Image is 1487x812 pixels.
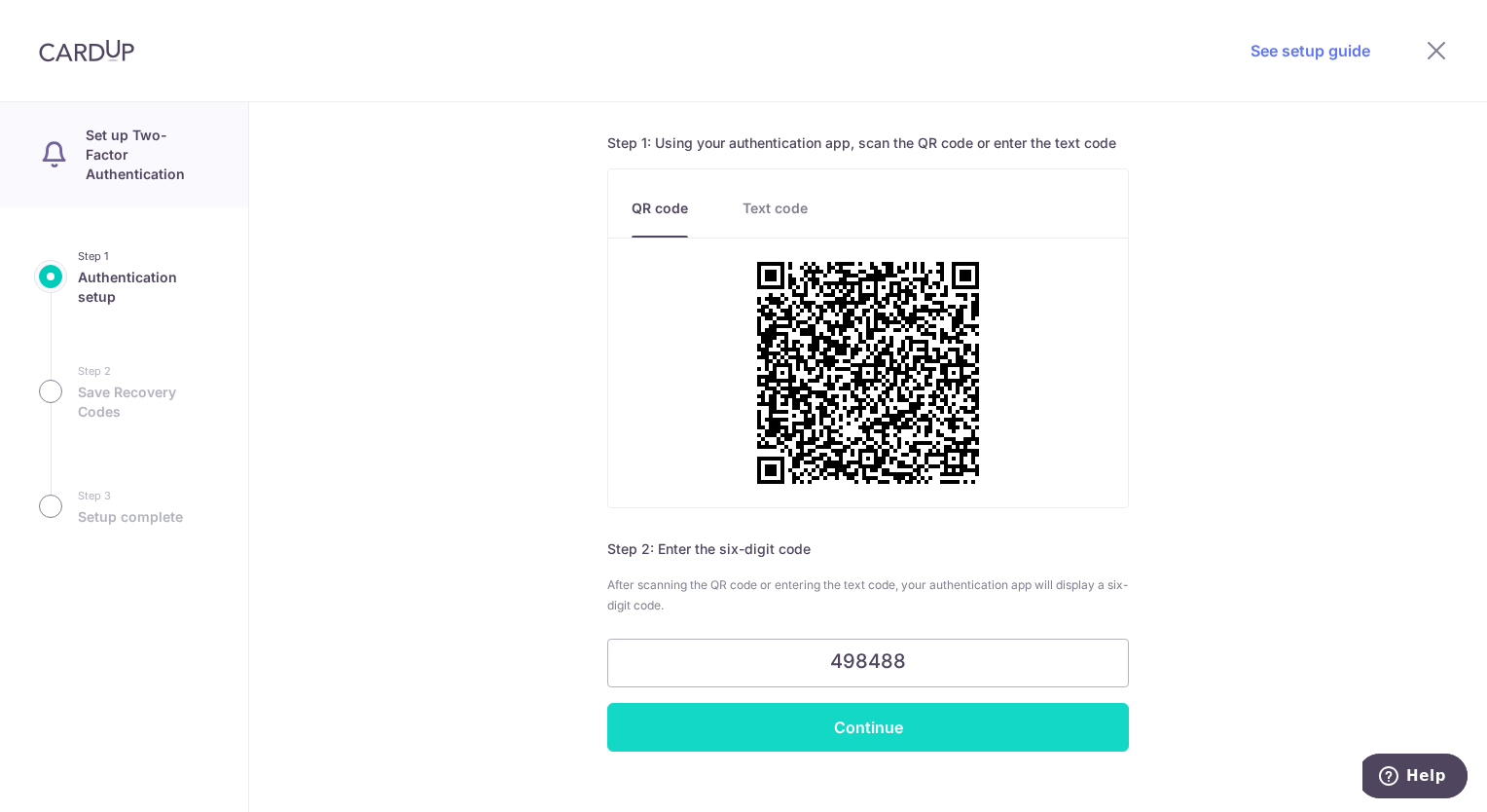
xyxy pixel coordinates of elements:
h6: Step 1: Using your authentication app, scan the QR code or enter the text code [607,133,1129,153]
input: Enter 6 digit code [607,639,1129,687]
h6: Step 2: Enter the six-digit code [607,539,1129,559]
span: Help [44,14,84,31]
img: CardUp [39,39,134,62]
span: Authentication setup [78,268,209,307]
input: Continue [607,703,1129,752]
small: Step 2 [78,361,209,381]
span: Save Recovery Codes [78,383,209,422]
small: Step 3 [78,486,183,505]
small: Step 1 [78,246,209,266]
a: See setup guide [1251,39,1370,62]
a: QR code [632,199,688,238]
iframe: Opens a widget where you can find more information [1362,754,1468,802]
p: Set up Two-Factor Authentication [86,126,209,184]
span: Setup complete [78,507,183,527]
span: After scanning the QR code or entering the text code, your authentication app will display a six-... [607,577,1129,612]
a: Text code [743,199,808,238]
